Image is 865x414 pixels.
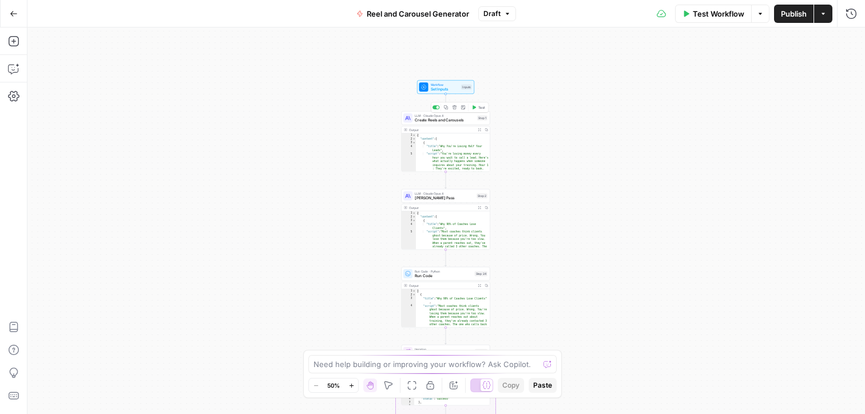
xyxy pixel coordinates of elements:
div: 1 [402,133,416,137]
span: Toggle code folding, rows 2 through 12 [412,293,416,297]
span: LLM · Claude Opus 4 [415,191,474,196]
span: Toggle code folding, rows 1 through 121 [412,211,416,215]
div: 3 [402,297,416,304]
div: Output [409,206,474,210]
span: Reel and Carousel Generator [367,8,469,19]
span: Test [478,105,485,110]
g: Edge from step_2 to step_24 [445,250,447,266]
span: Toggle code folding, rows 3 through 13 [412,219,416,223]
span: LLM · Claude Opus 4 [415,113,475,118]
div: Run Code · PythonRun CodeStep 24Output[ { "title":"Why 90% of Coaches Lose Clients" , "script":"M... [402,267,490,328]
div: LLM · Claude Opus 4Create Reels and CarouselsStep 1TestOutput{ "content":[ { "title":"Why You're ... [402,111,490,172]
div: 2 [402,137,416,141]
div: 7 [402,401,414,405]
g: Edge from step_24 to step_20 [445,328,447,344]
div: 4 [402,223,416,230]
span: Copy [502,380,519,391]
div: 1 [402,211,416,215]
button: Reel and Carousel Generator [350,5,476,23]
button: Test Workflow [675,5,751,23]
span: Toggle code folding, rows 8 through 13 [411,404,414,408]
div: 8 [402,404,414,408]
div: 5 [402,230,416,267]
div: 5 [402,152,416,201]
div: Step 2 [477,194,487,199]
g: Edge from step_1 to step_2 [445,172,447,188]
div: 6 [402,397,414,401]
span: Run Code [415,273,473,279]
div: 2 [402,293,416,297]
button: Publish [774,5,814,23]
div: 1 [402,289,416,293]
g: Edge from start to step_1 [445,94,447,111]
span: Toggle code folding, rows 1 through 119 [412,289,416,293]
div: 4 [402,145,416,152]
div: Step 20 [475,349,487,354]
div: 3 [402,219,416,223]
div: 2 [402,215,416,219]
span: [PERSON_NAME] Pass [415,195,474,201]
div: 3 [402,141,416,145]
div: IterationProcess Each ReelStep 20Output[ { "attempt":"0198681c-fd49-8efe-ffe4 -764b91844b1f", "id... [402,345,490,405]
div: WorkflowSet InputsInputs [402,80,490,94]
button: Draft [478,6,516,21]
button: Paste [529,378,557,393]
span: Toggle code folding, rows 1 through 110 [412,133,416,137]
span: Toggle code folding, rows 2 through 109 [412,137,416,141]
span: Workflow [431,82,459,87]
button: Test [470,104,487,111]
div: Output [409,283,474,288]
span: Create Reels and Carousels [415,117,475,123]
div: LLM · Claude Opus 4[PERSON_NAME] PassStep 2Output{ "content":[ { "title":"Why 90% of Coaches Lose... [402,189,490,250]
div: Step 1 [477,116,487,121]
span: Set Inputs [431,86,459,92]
span: Paste [533,380,552,391]
span: Publish [781,8,807,19]
span: Run Code · Python [415,269,473,274]
div: Step 24 [475,271,488,277]
span: Test Workflow [693,8,744,19]
span: Toggle code folding, rows 2 through 120 [412,215,416,219]
span: Draft [483,9,501,19]
div: Output [409,128,474,132]
div: 4 [402,304,416,345]
button: Copy [498,378,524,393]
span: Toggle code folding, rows 3 through 13 [412,141,416,145]
span: Iteration [415,347,473,352]
div: Inputs [461,85,472,90]
span: 50% [327,381,340,390]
